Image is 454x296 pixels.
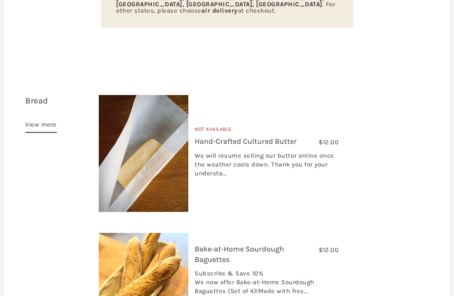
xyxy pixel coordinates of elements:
[195,244,284,264] a: Bake-at-Home Sourdough Baguettes
[201,7,238,14] strong: air delivery
[25,95,92,119] h3: 14 items
[319,138,338,146] span: $12.00
[195,137,297,146] a: Hand-Crafted Cultured Butter
[25,119,57,133] a: View more
[195,125,338,137] div: Not Available
[25,96,48,106] a: Bread
[319,246,338,254] span: $12.00
[195,151,338,182] div: We will resume selling our butter online once the weather cools down. Thank you for your understa...
[99,95,188,212] img: Hand-Crafted Cultured Butter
